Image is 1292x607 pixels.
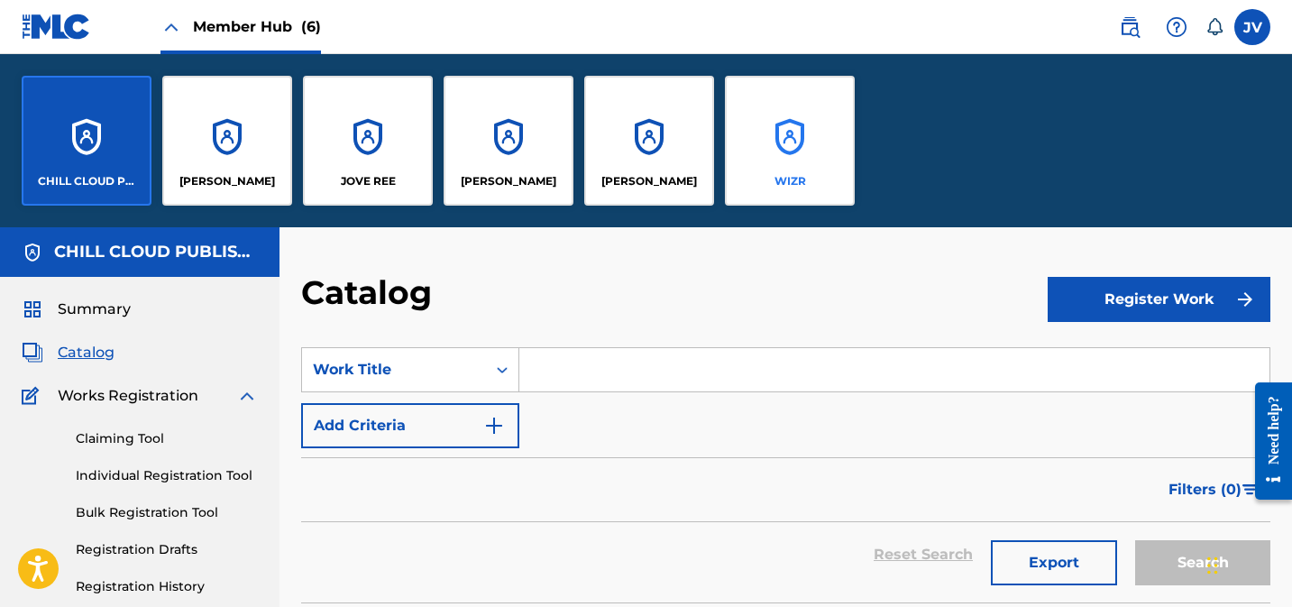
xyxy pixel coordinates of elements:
[193,16,321,37] span: Member Hub
[1242,369,1292,514] iframe: Resource Center
[1202,520,1292,607] iframe: Chat Widget
[725,76,855,206] a: AccountsWIZR
[22,242,43,263] img: Accounts
[58,342,115,363] span: Catalog
[22,342,43,363] img: Catalog
[76,466,258,485] a: Individual Registration Tool
[301,403,519,448] button: Add Criteria
[1168,479,1242,501] span: Filters ( 0 )
[1166,16,1187,38] img: help
[461,173,556,189] p: LUCAS GREY
[303,76,433,206] a: AccountsJOVE REE
[22,342,115,363] a: CatalogCatalog
[76,540,258,559] a: Registration Drafts
[22,76,151,206] a: AccountsCHILL CLOUD PUBLISHING
[301,18,321,35] span: (6)
[22,299,131,320] a: SummarySummary
[162,76,292,206] a: Accounts[PERSON_NAME]
[22,299,43,320] img: Summary
[584,76,714,206] a: Accounts[PERSON_NAME]
[58,299,131,320] span: Summary
[22,385,45,407] img: Works Registration
[601,173,697,189] p: RUBEN MEYER
[341,173,396,189] p: JOVE REE
[444,76,573,206] a: Accounts[PERSON_NAME]
[76,503,258,522] a: Bulk Registration Tool
[313,359,475,381] div: Work Title
[1207,538,1218,593] div: Drag
[301,272,441,313] h2: Catalog
[1119,16,1141,38] img: search
[1048,277,1270,322] button: Register Work
[76,577,258,596] a: Registration History
[1205,18,1223,36] div: Notifications
[179,173,275,189] p: JAMES MARTINEZ
[236,385,258,407] img: expand
[301,347,1270,602] form: Search Form
[1234,289,1256,310] img: f7272a7cc735f4ea7f67.svg
[1159,9,1195,45] div: Help
[1234,9,1270,45] div: User Menu
[58,385,198,407] span: Works Registration
[160,16,182,38] img: Close
[76,429,258,448] a: Claiming Tool
[54,242,258,262] h5: CHILL CLOUD PUBLISHING
[1112,9,1148,45] a: Public Search
[1158,467,1270,512] button: Filters (0)
[22,14,91,40] img: MLC Logo
[38,173,136,189] p: CHILL CLOUD PUBLISHING
[483,415,505,437] img: 9d2ae6d4665cec9f34b9.svg
[774,173,806,189] p: WIZR
[991,540,1117,585] button: Export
